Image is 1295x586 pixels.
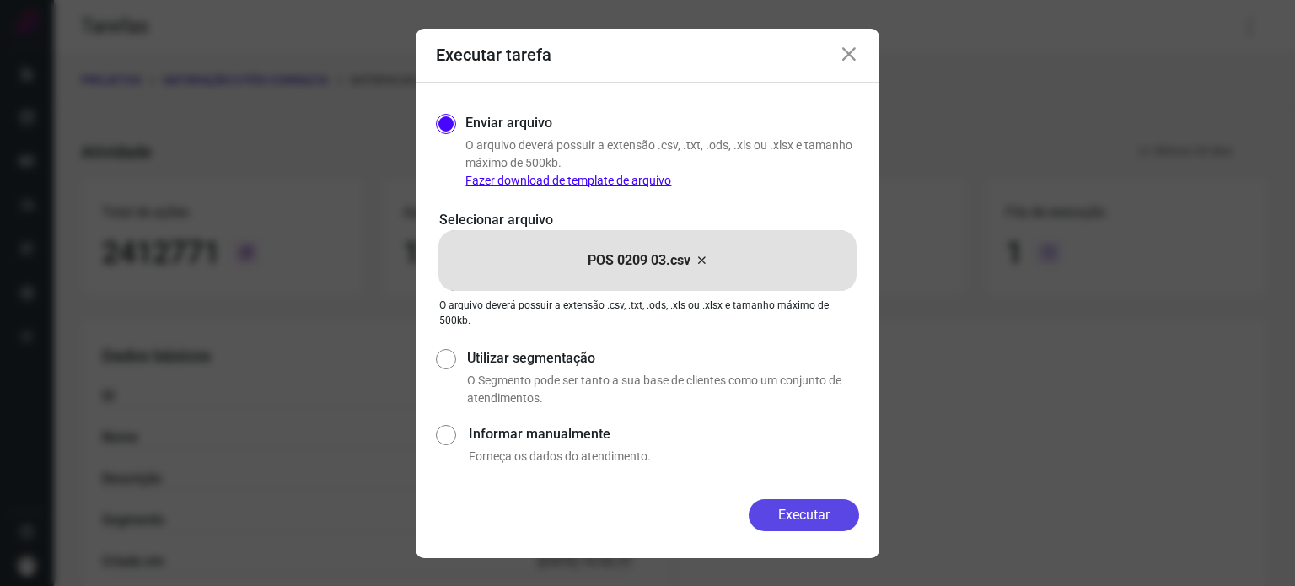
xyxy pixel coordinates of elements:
p: Forneça os dados do atendimento. [469,448,859,465]
button: Executar [749,499,859,531]
label: Utilizar segmentação [467,348,859,368]
a: Fazer download de template de arquivo [465,174,671,187]
label: Informar manualmente [469,424,859,444]
p: O arquivo deverá possuir a extensão .csv, .txt, .ods, .xls ou .xlsx e tamanho máximo de 500kb. [439,298,856,328]
p: O Segmento pode ser tanto a sua base de clientes como um conjunto de atendimentos. [467,372,859,407]
p: Selecionar arquivo [439,210,856,230]
p: O arquivo deverá possuir a extensão .csv, .txt, .ods, .xls ou .xlsx e tamanho máximo de 500kb. [465,137,859,190]
p: POS 0209 03.csv [588,250,690,271]
h3: Executar tarefa [436,45,551,65]
label: Enviar arquivo [465,113,552,133]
